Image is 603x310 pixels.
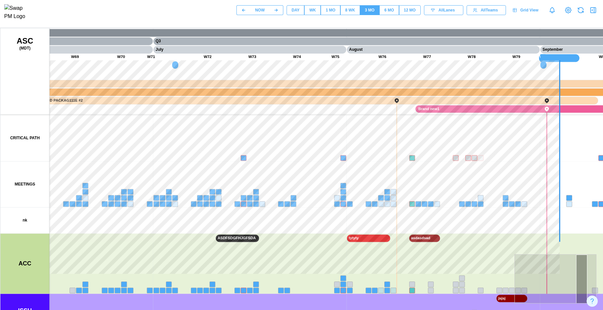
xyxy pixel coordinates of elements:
button: WK [304,5,321,15]
button: 12 MO [399,5,421,15]
button: 8 WK [340,5,360,15]
button: NOW [251,5,269,15]
div: NOW [255,7,265,13]
div: 12 MO [404,7,416,13]
button: Open Drawer [589,6,598,15]
button: 1 MO [321,5,340,15]
button: Refresh Grid [576,6,585,15]
button: DAY [287,5,304,15]
span: All Lanes [438,6,455,15]
a: View Project [564,6,573,15]
span: Grid View [520,6,538,15]
a: Notifications [547,5,558,16]
span: All Teams [481,6,498,15]
div: DAY [291,7,299,13]
div: 1 MO [326,7,335,13]
div: 6 MO [384,7,394,13]
div: 8 WK [345,7,355,13]
button: 3 MO [360,5,379,15]
button: 6 MO [379,5,399,15]
button: AllTeams [467,5,506,15]
a: Grid View [509,5,543,15]
div: 3 MO [365,7,374,13]
div: WK [309,7,316,13]
button: AllLanes [424,5,463,15]
img: Swap PM Logo [4,4,31,21]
